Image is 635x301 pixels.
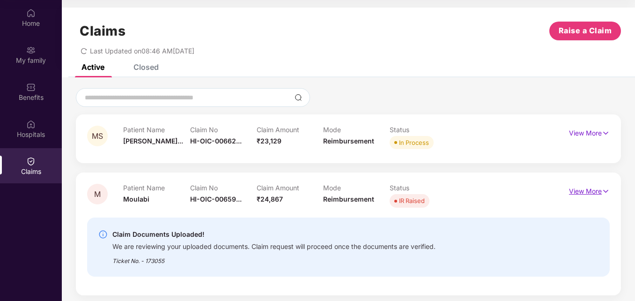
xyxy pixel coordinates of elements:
[26,8,36,18] img: svg+xml;base64,PHN2ZyBpZD0iSG9tZSIgeG1sbnM9Imh0dHA6Ly93d3cudzMub3JnLzIwMDAvc3ZnIiB3aWR0aD0iMjAiIG...
[26,45,36,55] img: svg+xml;base64,PHN2ZyB3aWR0aD0iMjAiIGhlaWdodD0iMjAiIHZpZXdCb3g9IjAgMCAyMCAyMCIgZmlsbD0ibm9uZSIgeG...
[323,195,374,203] span: Reimbursement
[81,47,87,55] span: redo
[123,195,149,203] span: Moulabi
[133,62,159,72] div: Closed
[257,195,283,203] span: ₹24,867
[549,22,621,40] button: Raise a Claim
[323,126,390,134] p: Mode
[190,126,257,134] p: Claim No
[569,184,610,196] p: View More
[323,137,374,145] span: Reimbursement
[190,184,257,192] p: Claim No
[569,126,610,138] p: View More
[390,126,456,134] p: Status
[390,184,456,192] p: Status
[190,195,242,203] span: HI-OIC-00659...
[295,94,302,101] img: svg+xml;base64,PHN2ZyBpZD0iU2VhcmNoLTMyeDMyIiB4bWxucz0iaHR0cDovL3d3dy53My5vcmcvMjAwMC9zdmciIHdpZH...
[190,137,242,145] span: HI-OIC-00662...
[123,184,190,192] p: Patient Name
[26,157,36,166] img: svg+xml;base64,PHN2ZyBpZD0iQ2xhaW0iIHhtbG5zPSJodHRwOi8vd3d3LnczLm9yZy8yMDAwL3N2ZyIgd2lkdGg9IjIwIi...
[94,190,101,198] span: M
[257,126,323,134] p: Claim Amount
[112,251,436,265] div: Ticket No. - 173055
[26,120,36,129] img: svg+xml;base64,PHN2ZyBpZD0iSG9zcGl0YWxzIiB4bWxucz0iaHR0cDovL3d3dy53My5vcmcvMjAwMC9zdmciIHdpZHRoPS...
[90,47,194,55] span: Last Updated on 08:46 AM[DATE]
[26,83,36,92] img: svg+xml;base64,PHN2ZyBpZD0iQmVuZWZpdHMiIHhtbG5zPSJodHRwOi8vd3d3LnczLm9yZy8yMDAwL3N2ZyIgd2lkdGg9Ij...
[112,240,436,251] div: We are reviewing your uploaded documents. Claim request will proceed once the documents are verif...
[257,137,281,145] span: ₹23,129
[112,229,436,240] div: Claim Documents Uploaded!
[559,25,612,37] span: Raise a Claim
[399,196,425,205] div: IR Raised
[98,230,108,239] img: svg+xml;base64,PHN2ZyBpZD0iSW5mby0yMHgyMCIgeG1sbnM9Imh0dHA6Ly93d3cudzMub3JnLzIwMDAvc3ZnIiB3aWR0aD...
[80,23,126,39] h1: Claims
[399,138,429,147] div: In Process
[257,184,323,192] p: Claim Amount
[123,137,183,145] span: [PERSON_NAME]...
[602,128,610,138] img: svg+xml;base64,PHN2ZyB4bWxucz0iaHR0cDovL3d3dy53My5vcmcvMjAwMC9zdmciIHdpZHRoPSIxNyIgaGVpZ2h0PSIxNy...
[81,62,104,72] div: Active
[323,184,390,192] p: Mode
[123,126,190,134] p: Patient Name
[92,132,103,140] span: MS
[602,186,610,196] img: svg+xml;base64,PHN2ZyB4bWxucz0iaHR0cDovL3d3dy53My5vcmcvMjAwMC9zdmciIHdpZHRoPSIxNyIgaGVpZ2h0PSIxNy...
